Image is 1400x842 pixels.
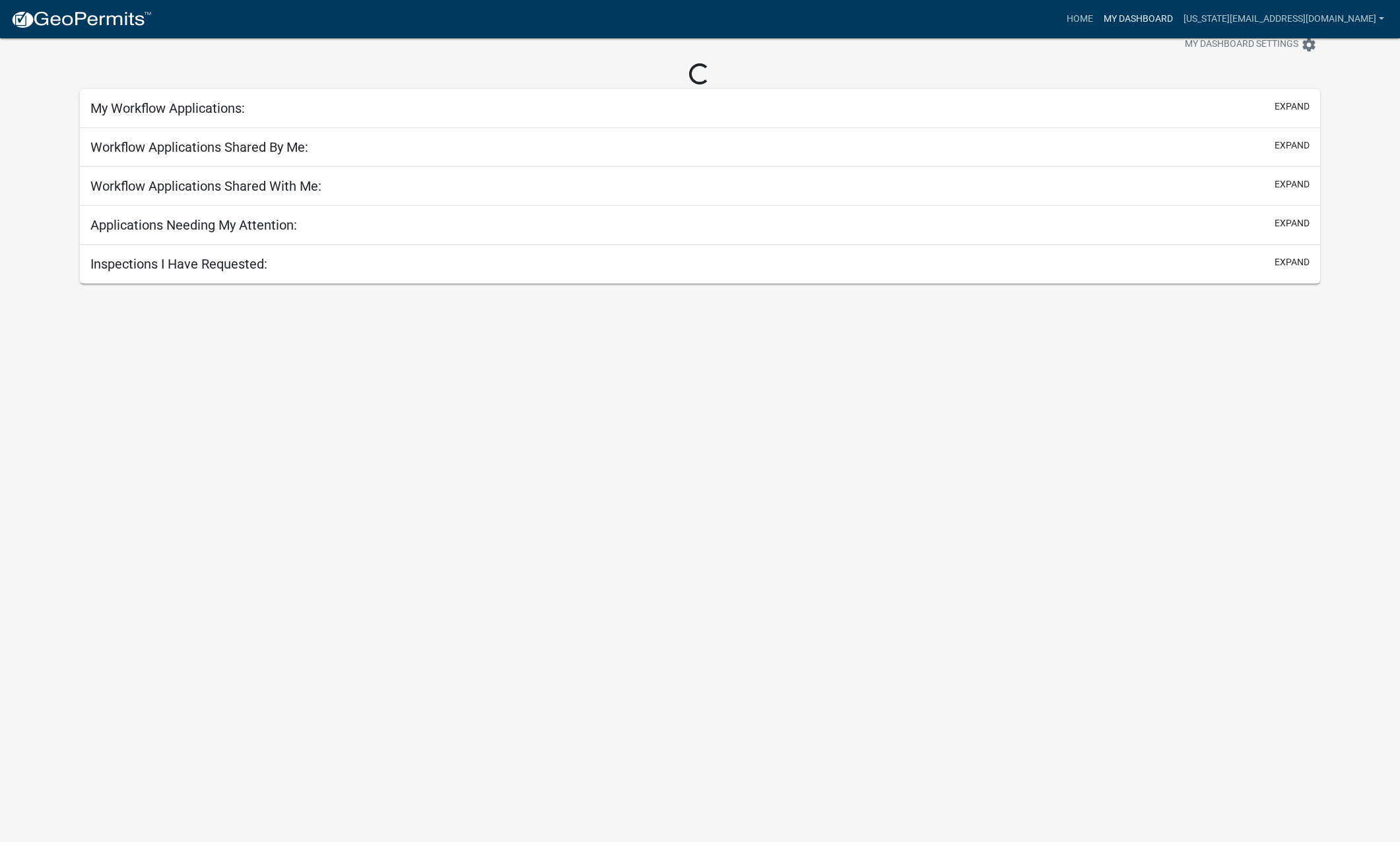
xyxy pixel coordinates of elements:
button: expand [1275,100,1310,113]
button: expand [1275,139,1310,152]
h5: Inspections I Have Requested: [90,256,267,272]
button: expand [1275,216,1310,230]
a: My Dashboard [1098,7,1178,32]
h5: Applications Needing My Attention: [90,217,297,233]
span: My Dashboard Settings [1185,37,1298,53]
h5: Workflow Applications Shared With Me: [90,178,321,194]
h5: My Workflow Applications: [90,100,245,116]
h5: Workflow Applications Shared By Me: [90,139,308,155]
button: expand [1275,255,1310,269]
a: Home [1061,7,1098,32]
button: expand [1275,178,1310,191]
button: My Dashboard Settingssettings [1174,32,1327,57]
a: [US_STATE][EMAIL_ADDRESS][DOMAIN_NAME] [1178,7,1389,32]
i: settings [1301,37,1317,53]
